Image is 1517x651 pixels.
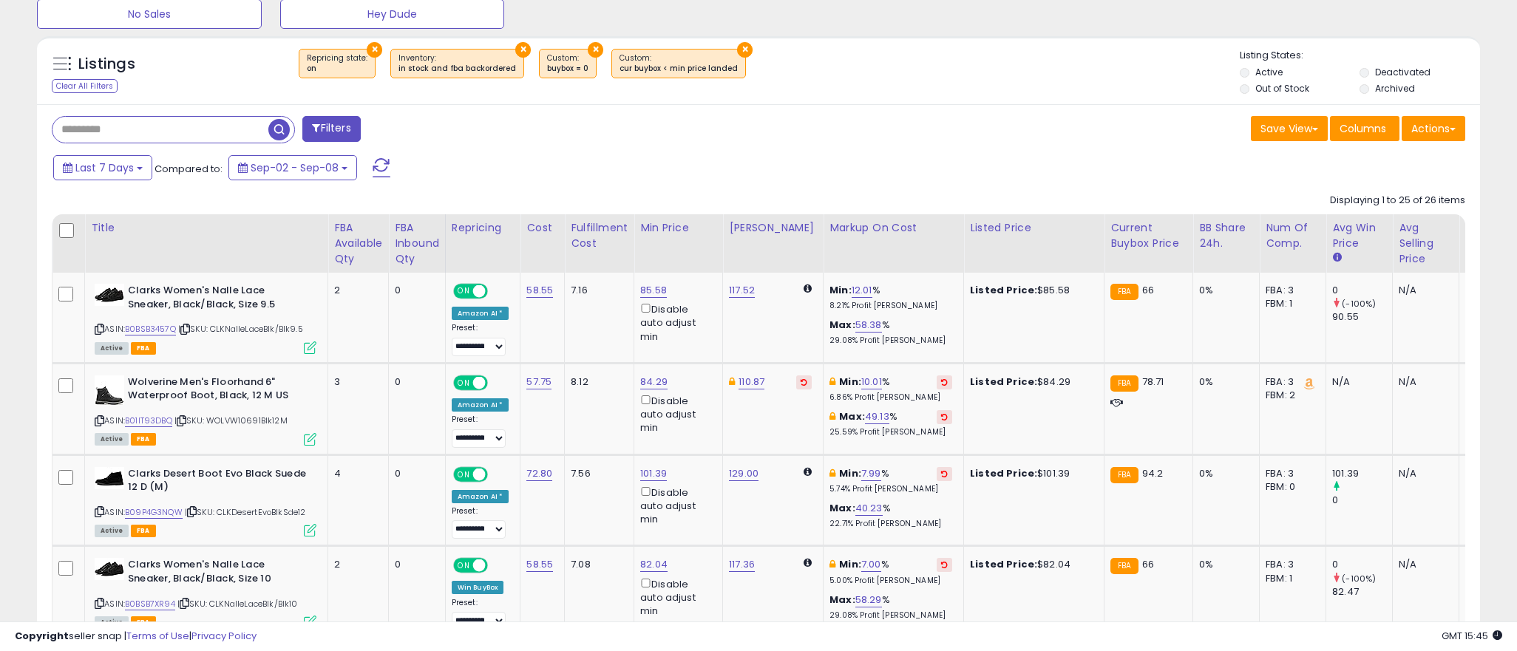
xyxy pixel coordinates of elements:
[452,398,509,412] div: Amazon AI *
[839,466,861,480] b: Min:
[1330,194,1465,208] div: Displaying 1 to 25 of 26 items
[526,557,553,572] a: 58.55
[829,318,952,346] div: %
[1399,375,1448,389] div: N/A
[1110,467,1138,483] small: FBA
[53,155,152,180] button: Last 7 Days
[486,468,509,480] span: OFF
[1266,467,1314,480] div: FBA: 3
[1110,558,1138,574] small: FBA
[829,283,852,297] b: Min:
[829,301,952,311] p: 8.21% Profit [PERSON_NAME]
[829,410,952,437] div: %
[1199,558,1248,571] div: 0%
[95,558,316,627] div: ASIN:
[1199,467,1248,480] div: 0%
[1332,585,1392,599] div: 82.47
[970,283,1037,297] b: Listed Price:
[1142,375,1164,389] span: 78.71
[95,375,124,405] img: 41bKVsaD2nL._SL40_.jpg
[588,42,603,58] button: ×
[155,162,223,176] span: Compared to:
[131,342,156,355] span: FBA
[78,54,135,75] h5: Listings
[486,285,509,298] span: OFF
[1110,375,1138,392] small: FBA
[486,559,509,572] span: OFF
[547,64,588,74] div: buybox = 0
[829,392,952,403] p: 6.86% Profit [PERSON_NAME]
[395,220,439,267] div: FBA inbound Qty
[455,468,473,480] span: ON
[571,375,622,389] div: 8.12
[1199,284,1248,297] div: 0%
[1142,466,1164,480] span: 94.2
[125,506,183,519] a: B09P4G3NQW
[395,467,434,480] div: 0
[125,415,172,427] a: B01IT93DBQ
[334,220,382,267] div: FBA Available Qty
[526,220,558,236] div: Cost
[174,415,288,426] span: | SKU: WOLVW10691Blk12M
[452,220,515,236] div: Repricing
[95,375,316,444] div: ASIN:
[185,506,306,518] span: | SKU: CLKDesertEvoBlkSde12
[91,220,322,236] div: Title
[178,323,303,335] span: | SKU: CLKNalleLaceBlk/Blk9.5
[302,116,360,142] button: Filters
[452,323,509,356] div: Preset:
[334,467,377,480] div: 4
[307,52,367,75] span: Repricing state :
[177,598,298,610] span: | SKU: CLKNalleLaceBlk/Blk10
[367,42,382,58] button: ×
[455,376,473,389] span: ON
[1255,82,1309,95] label: Out of Stock
[1266,389,1314,402] div: FBM: 2
[1251,116,1328,141] button: Save View
[128,558,308,589] b: Clarks Women's Nalle Lace Sneaker, Black/Black, Size 10
[839,409,865,423] b: Max:
[640,466,667,481] a: 101.39
[125,598,175,610] a: B0BSB7XR94
[1142,283,1154,297] span: 66
[1266,572,1314,585] div: FBM: 1
[1110,284,1138,300] small: FBA
[739,375,764,389] a: 110.87
[1332,251,1341,265] small: Avg Win Price.
[861,375,882,389] a: 10.01
[486,376,509,389] span: OFF
[829,375,952,403] div: %
[128,284,308,315] b: Clarks Women's Nalle Lace Sneaker, Black/Black, Size 9.5
[620,52,738,75] span: Custom:
[251,160,339,175] span: Sep-02 - Sep-08
[970,375,1037,389] b: Listed Price:
[1399,284,1448,297] div: N/A
[1375,82,1415,95] label: Archived
[829,220,957,236] div: Markup on Cost
[125,323,176,335] a: B0BSB3457Q
[455,559,473,572] span: ON
[228,155,357,180] button: Sep-02 - Sep-08
[855,318,882,333] a: 58.38
[95,284,316,352] div: ASIN:
[307,64,367,74] div: on
[829,427,952,437] p: 25.59% Profit [PERSON_NAME]
[729,283,755,298] a: 117.52
[852,283,872,298] a: 12.01
[1332,558,1392,571] div: 0
[824,214,964,273] th: The percentage added to the cost of goods (COGS) that forms the calculator for Min & Max prices.
[861,466,881,481] a: 7.99
[128,467,308,498] b: Clarks Desert Boot Evo Black Suede 12 D (M)
[640,557,668,572] a: 82.04
[737,42,753,58] button: ×
[526,466,552,481] a: 72.80
[829,284,952,311] div: %
[970,466,1037,480] b: Listed Price:
[398,64,516,74] div: in stock and fba backordered
[620,64,738,74] div: cur buybox < min price landed
[1399,467,1448,480] div: N/A
[1332,494,1392,507] div: 0
[452,490,509,503] div: Amazon AI *
[1142,557,1154,571] span: 66
[1402,116,1465,141] button: Actions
